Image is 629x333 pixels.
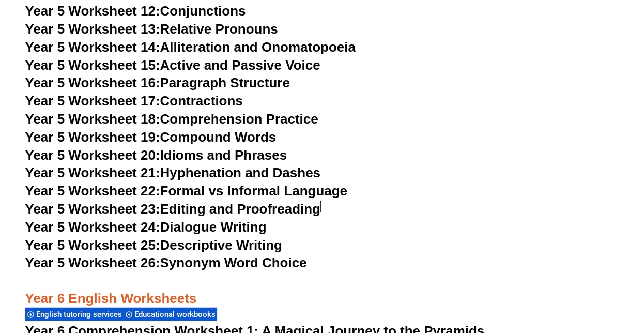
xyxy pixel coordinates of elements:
span: Year 5 Worksheet 17: [25,93,160,109]
iframe: Chat Widget [457,216,629,333]
a: Year 5 Worksheet 17:Contractions [25,93,243,109]
span: Educational workbooks [134,310,219,319]
a: Year 5 Worksheet 24:Dialogue Writing [25,219,267,235]
a: Year 5 Worksheet 22:Formal vs Informal Language [25,183,347,199]
div: Educational workbooks [124,307,217,321]
span: Year 5 Worksheet 19: [25,129,160,145]
a: Year 5 Worksheet 16:Paragraph Structure [25,75,290,90]
div: English tutoring services [25,307,124,321]
a: Year 5 Worksheet 25:Descriptive Writing [25,237,282,253]
span: Year 5 Worksheet 18: [25,111,160,127]
span: Year 5 Worksheet 15: [25,57,160,73]
a: Year 5 Worksheet 19:Compound Words [25,129,277,145]
span: Year 5 Worksheet 14: [25,39,160,55]
span: Year 5 Worksheet 26: [25,255,160,270]
a: Year 5 Worksheet 14:Alliteration and Onomatopoeia [25,39,356,55]
span: Year 5 Worksheet 23: [25,201,160,217]
span: Year 5 Worksheet 24: [25,219,160,235]
h3: Year 6 English Worksheets [25,273,604,308]
a: Year 5 Worksheet 21:Hyphenation and Dashes [25,165,320,180]
a: Year 5 Worksheet 26:Synonym Word Choice [25,255,307,270]
a: Year 5 Worksheet 15:Active and Passive Voice [25,57,320,73]
span: Year 5 Worksheet 13: [25,21,160,37]
a: Year 5 Worksheet 20:Idioms and Phrases [25,147,287,163]
span: English tutoring services [36,310,125,319]
a: Year 5 Worksheet 13:Relative Pronouns [25,21,278,37]
span: Year 5 Worksheet 25: [25,237,160,253]
span: Year 5 Worksheet 16: [25,75,160,90]
a: Year 5 Worksheet 18:Comprehension Practice [25,111,318,127]
span: Year 5 Worksheet 22: [25,183,160,199]
span: Year 5 Worksheet 20: [25,147,160,163]
span: Year 5 Worksheet 12: [25,3,160,19]
span: Year 5 Worksheet 21: [25,165,160,180]
a: Year 5 Worksheet 12:Conjunctions [25,3,246,19]
a: Year 5 Worksheet 23:Editing and Proofreading [25,201,320,217]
